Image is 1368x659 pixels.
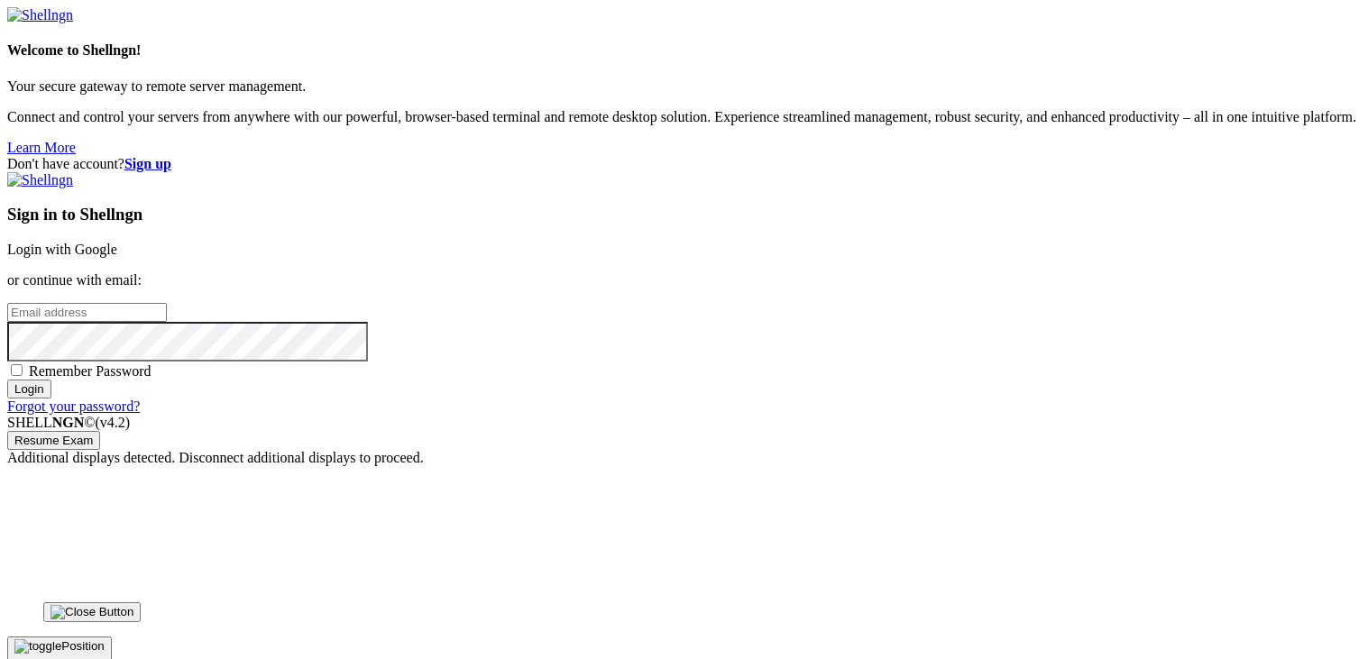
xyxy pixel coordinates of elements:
[29,363,151,379] span: Remember Password
[96,415,131,430] span: 4.2.0
[7,7,73,23] img: Shellngn
[7,450,424,465] span: Additional displays detected. Disconnect additional displays to proceed.
[7,140,76,155] a: Learn More
[50,605,133,619] img: Close Button
[7,205,1361,224] h3: Sign in to Shellngn
[14,639,105,654] img: togglePosition
[7,109,1361,125] p: Connect and control your servers from anywhere with our powerful, browser-based terminal and remo...
[7,156,1361,172] div: Don't have account?
[7,431,100,450] button: Resume Exam
[11,364,23,376] input: Remember Password
[7,415,130,430] span: SHELL ©
[52,415,85,430] b: NGN
[7,242,117,257] a: Login with Google
[7,272,1361,288] p: or continue with email:
[7,380,51,398] input: Login
[7,42,1361,59] h4: Welcome to Shellngn!
[7,398,140,414] a: Forgot your password?
[124,156,171,171] a: Sign up
[7,172,73,188] img: Shellngn
[7,78,1361,95] p: Your secure gateway to remote server management.
[7,303,167,322] input: Email address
